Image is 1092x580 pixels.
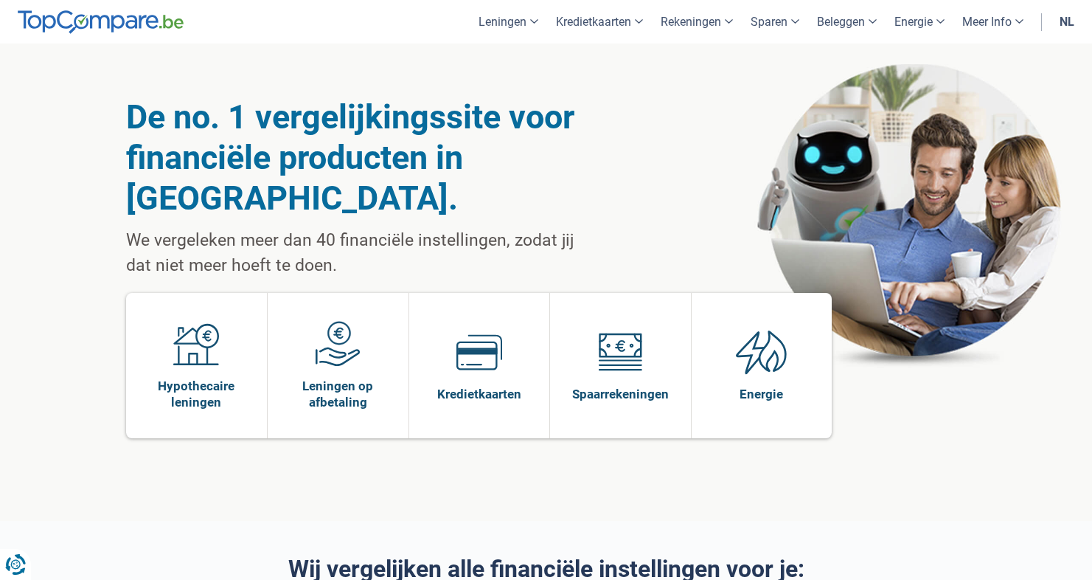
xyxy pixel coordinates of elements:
[126,293,268,438] a: Hypothecaire leningen Hypothecaire leningen
[173,321,219,367] img: Hypothecaire leningen
[126,97,588,218] h1: De no. 1 vergelijkingssite voor financiële producten in [GEOGRAPHIC_DATA].
[315,321,361,367] img: Leningen op afbetaling
[597,329,643,375] img: Spaarrekeningen
[572,386,669,402] span: Spaarrekeningen
[126,228,588,278] p: We vergeleken meer dan 40 financiële instellingen, zodat jij dat niet meer hoeft te doen.
[18,10,184,34] img: TopCompare
[550,293,691,438] a: Spaarrekeningen Spaarrekeningen
[133,378,260,410] span: Hypothecaire leningen
[692,293,832,438] a: Energie Energie
[736,329,787,375] img: Energie
[456,329,502,375] img: Kredietkaarten
[740,386,783,402] span: Energie
[437,386,521,402] span: Kredietkaarten
[275,378,401,410] span: Leningen op afbetaling
[268,293,408,438] a: Leningen op afbetaling Leningen op afbetaling
[409,293,550,438] a: Kredietkaarten Kredietkaarten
